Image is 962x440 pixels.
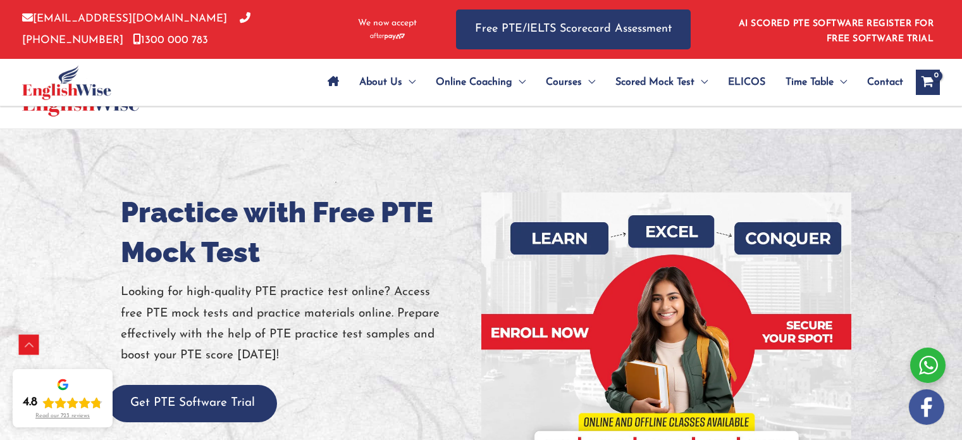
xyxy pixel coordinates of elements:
h1: Practice with Free PTE Mock Test [121,192,472,272]
a: View Shopping Cart, empty [916,70,940,95]
a: Time TableMenu Toggle [775,60,857,104]
img: Afterpay-Logo [370,33,405,40]
a: About UsMenu Toggle [349,60,426,104]
a: [EMAIL_ADDRESS][DOMAIN_NAME] [22,13,227,24]
img: white-facebook.png [909,389,944,425]
nav: Site Navigation: Main Menu [318,60,903,104]
span: Menu Toggle [694,60,708,104]
a: Scored Mock TestMenu Toggle [605,60,718,104]
p: Looking for high-quality PTE practice test online? Access free PTE mock tests and practice materi... [121,282,472,366]
a: 1300 000 783 [133,35,208,46]
a: Get PTE Software Trial [108,397,277,409]
span: Menu Toggle [834,60,847,104]
aside: Header Widget 1 [731,9,940,50]
div: Rating: 4.8 out of 5 [23,395,102,410]
span: Menu Toggle [582,60,595,104]
span: Courses [546,60,582,104]
a: ELICOS [718,60,775,104]
a: CoursesMenu Toggle [536,60,605,104]
span: About Us [359,60,402,104]
a: Free PTE/IELTS Scorecard Assessment [456,9,691,49]
span: Online Coaching [436,60,512,104]
span: ELICOS [728,60,765,104]
img: cropped-ew-logo [22,65,111,100]
span: Menu Toggle [512,60,526,104]
button: Get PTE Software Trial [108,385,277,422]
span: Contact [867,60,903,104]
a: AI SCORED PTE SOFTWARE REGISTER FOR FREE SOFTWARE TRIAL [739,19,934,44]
span: Time Table [786,60,834,104]
span: Menu Toggle [402,60,416,104]
div: Read our 723 reviews [35,413,90,420]
span: We now accept [358,17,417,30]
a: Contact [857,60,903,104]
a: [PHONE_NUMBER] [22,13,250,45]
span: Scored Mock Test [615,60,694,104]
div: 4.8 [23,395,37,410]
a: Online CoachingMenu Toggle [426,60,536,104]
